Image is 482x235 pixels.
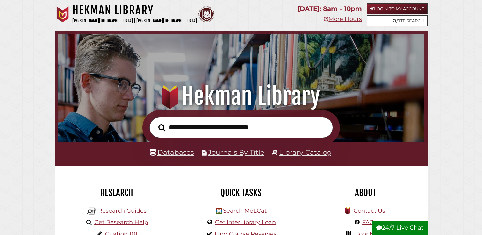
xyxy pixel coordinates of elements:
a: Login to My Account [367,3,428,14]
a: Search MeLCat [223,207,267,214]
a: Site Search [367,15,428,26]
h2: Research [60,187,174,198]
a: Library Catalog [279,148,332,156]
a: Get InterLibrary Loan [215,219,276,226]
p: [PERSON_NAME][GEOGRAPHIC_DATA] | [PERSON_NAME][GEOGRAPHIC_DATA] [72,17,197,25]
h1: Hekman Library [65,82,417,110]
a: FAQs [362,219,377,226]
img: Calvin University [55,6,71,22]
button: Search [155,122,169,133]
img: Calvin Theological Seminary [198,6,214,22]
a: Research Guides [98,207,147,214]
a: Databases [150,148,194,156]
a: Journals By Title [208,148,264,156]
h2: About [308,187,423,198]
i: Search [158,124,165,131]
p: [DATE]: 8am - 10pm [298,3,362,14]
h2: Quick Tasks [184,187,299,198]
img: Hekman Library Logo [216,208,222,214]
a: Get Research Help [94,219,148,226]
h1: Hekman Library [72,3,197,17]
a: More Hours [324,16,362,23]
img: Hekman Library Logo [87,206,97,216]
a: Contact Us [354,207,385,214]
